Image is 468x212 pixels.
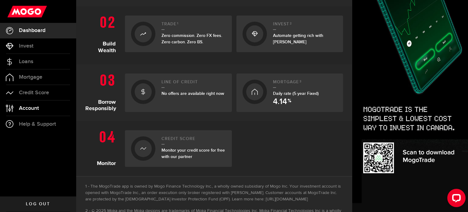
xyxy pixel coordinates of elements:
a: Trade1Zero commission. Zero FX fees. Zero carbon. Zero BS. [125,16,232,52]
span: Log out [26,202,50,206]
span: Automate getting rich with [PERSON_NAME] [273,33,323,45]
span: Dashboard [19,28,45,33]
h2: Invest [273,22,337,30]
sup: 3 [300,80,302,83]
span: Loans [19,59,33,64]
span: Mortgage [19,74,42,80]
span: Zero commission. Zero FX fees. Zero carbon. Zero BS. [161,33,222,45]
span: % [288,99,291,106]
li: The MogoTrade app is owned by Mogo Finance Technology Inc., a wholly owned subsidiary of Mogo Inc... [85,183,343,203]
span: Account [19,106,39,111]
h2: Line of credit [161,80,226,88]
a: Line of creditNo offers are available right now [125,74,232,112]
span: Credit Score [19,90,49,95]
iframe: LiveChat chat widget [442,186,468,212]
sup: 1 [177,22,179,25]
span: No offers are available right now [161,91,224,96]
h1: Borrow Responsibly [85,70,120,112]
a: Credit ScoreMonitor your credit score for free with our partner [125,130,232,167]
h2: Mortgage [273,80,337,88]
span: Monitor your credit score for free with our partner [161,148,225,159]
a: Invest2Automate getting rich with [PERSON_NAME] [236,16,343,52]
h2: Trade [161,22,226,30]
a: Mortgage3Daily rate (5 year Fixed) 4.14 % [236,74,343,112]
span: Daily rate (5 year Fixed) [273,91,319,96]
span: 4.14 [273,98,287,106]
h1: Build Wealth [85,13,120,55]
h2: Credit Score [161,136,226,145]
span: Invest [19,43,34,49]
h1: Monitor [85,127,120,167]
sup: 2 [290,22,292,25]
span: Help & Support [19,121,56,127]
